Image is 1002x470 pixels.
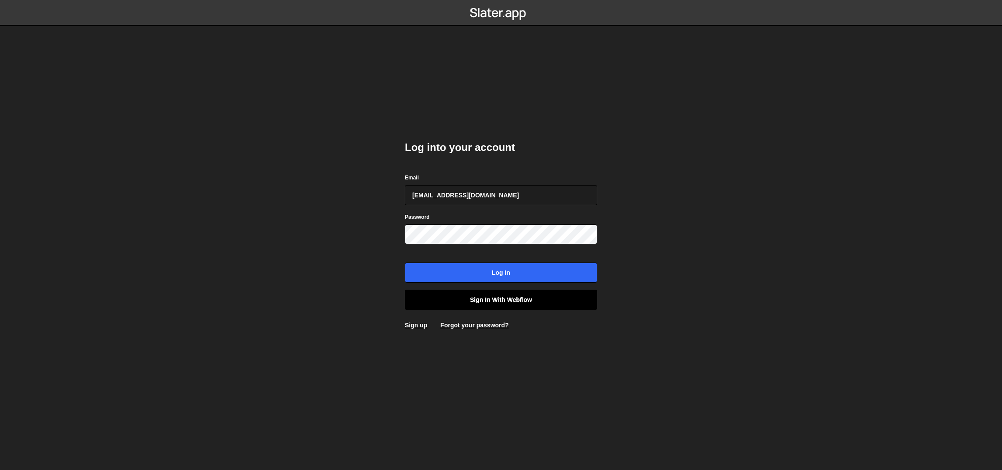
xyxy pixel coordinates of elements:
label: Email [405,173,419,182]
a: Forgot your password? [440,322,508,329]
label: Password [405,213,430,221]
h2: Log into your account [405,140,597,154]
input: Log in [405,263,597,283]
a: Sign up [405,322,427,329]
a: Sign in with Webflow [405,290,597,310]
